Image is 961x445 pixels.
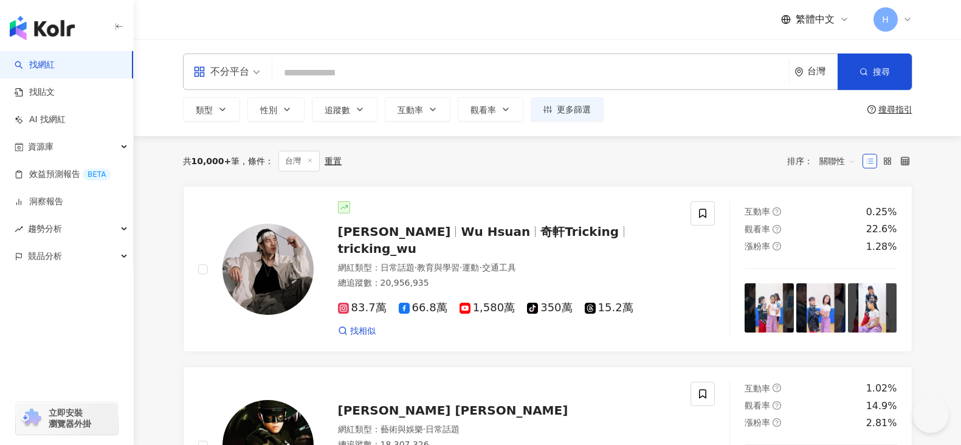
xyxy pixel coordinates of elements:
[385,97,450,122] button: 互動率
[325,105,350,115] span: 追蹤數
[462,263,479,272] span: 運動
[15,86,55,98] a: 找貼文
[912,396,949,433] iframe: Help Scout Beacon - Open
[19,409,43,428] img: chrome extension
[531,97,604,122] button: 更多篩選
[745,224,770,234] span: 觀看率
[848,283,897,333] img: post-image
[338,302,387,314] span: 83.7萬
[28,215,62,243] span: 趨勢分析
[866,222,897,236] div: 22.6%
[338,262,677,274] div: 網紅類型 ：
[338,403,568,418] span: [PERSON_NAME] [PERSON_NAME]
[183,97,240,122] button: 類型
[585,302,633,314] span: 15.2萬
[415,263,417,272] span: ·
[15,168,111,181] a: 效益預測報告BETA
[16,402,118,435] a: chrome extension立即安裝 瀏覽器外掛
[796,13,835,26] span: 繁體中文
[15,114,66,126] a: AI 找網紅
[796,283,846,333] img: post-image
[193,66,205,78] span: appstore
[787,151,863,171] div: 排序：
[183,186,912,352] a: KOL Avatar[PERSON_NAME]Wu Hsuan奇軒Trickingtricking_wu網紅類型：日常話題·教育與學習·運動·交通工具總追蹤數：20,956,93583.7萬66...
[773,401,781,410] span: question-circle
[193,62,249,81] div: 不分平台
[866,205,897,219] div: 0.25%
[338,224,451,239] span: [PERSON_NAME]
[773,207,781,216] span: question-circle
[425,424,460,434] span: 日常話題
[417,263,460,272] span: 教育與學習
[278,151,320,171] span: 台灣
[745,384,770,393] span: 互動率
[458,97,523,122] button: 觀看率
[460,263,462,272] span: ·
[28,243,62,270] span: 競品分析
[866,399,897,413] div: 14.9%
[338,277,677,289] div: 總追蹤數 ： 20,956,935
[399,302,447,314] span: 66.8萬
[398,105,423,115] span: 互動率
[49,407,91,429] span: 立即安裝 瀏覽器外掛
[338,325,376,337] a: 找相似
[745,241,770,251] span: 漲粉率
[338,241,417,256] span: tricking_wu
[866,240,897,254] div: 1.28%
[873,67,890,77] span: 搜尋
[15,225,23,233] span: rise
[773,225,781,233] span: question-circle
[10,16,75,40] img: logo
[882,13,889,26] span: H
[878,105,912,114] div: 搜尋指引
[807,66,838,77] div: 台灣
[461,224,530,239] span: Wu Hsuan
[745,401,770,410] span: 觀看率
[482,263,516,272] span: 交通工具
[745,418,770,427] span: 漲粉率
[540,224,619,239] span: 奇軒Tricking
[557,105,591,114] span: 更多篩選
[479,263,481,272] span: ·
[773,242,781,250] span: question-circle
[867,105,876,114] span: question-circle
[325,156,342,166] div: 重置
[745,283,794,333] img: post-image
[819,151,856,171] span: 關聯性
[470,105,496,115] span: 觀看率
[312,97,377,122] button: 追蹤數
[191,156,232,166] span: 10,000+
[794,67,804,77] span: environment
[866,382,897,395] div: 1.02%
[247,97,305,122] button: 性別
[866,416,897,430] div: 2.81%
[260,105,277,115] span: 性別
[838,53,912,90] button: 搜尋
[527,302,572,314] span: 350萬
[745,207,770,216] span: 互動率
[381,263,415,272] span: 日常話題
[423,424,425,434] span: ·
[773,384,781,392] span: question-circle
[222,224,314,315] img: KOL Avatar
[773,418,781,427] span: question-circle
[196,105,213,115] span: 類型
[183,156,240,166] div: 共 筆
[460,302,515,314] span: 1,580萬
[15,59,55,71] a: search找網紅
[15,196,63,208] a: 洞察報告
[239,156,274,166] span: 條件 ：
[350,325,376,337] span: 找相似
[381,424,423,434] span: 藝術與娛樂
[338,424,677,436] div: 網紅類型 ：
[28,133,53,160] span: 資源庫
